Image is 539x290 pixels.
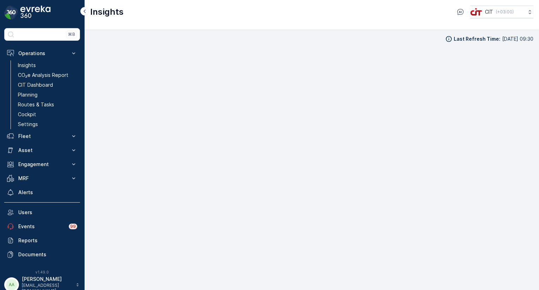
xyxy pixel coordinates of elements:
[18,62,36,69] p: Insights
[20,6,51,20] img: logo_dark-DEwI_e13.png
[18,121,38,128] p: Settings
[18,72,68,79] p: CO₂e Analysis Report
[18,175,66,182] p: MRF
[68,32,75,37] p: ⌘B
[18,223,65,230] p: Events
[18,147,66,154] p: Asset
[4,248,80,262] a: Documents
[18,50,66,57] p: Operations
[496,9,514,15] p: ( +03:00 )
[15,80,80,90] a: CIT Dashboard
[15,100,80,110] a: Routes & Tasks
[18,101,54,108] p: Routes & Tasks
[4,46,80,60] button: Operations
[15,90,80,100] a: Planning
[485,8,493,15] p: CIT
[18,209,77,216] p: Users
[18,111,36,118] p: Cockpit
[90,6,124,18] p: Insights
[4,129,80,143] button: Fleet
[4,6,18,20] img: logo
[18,133,66,140] p: Fleet
[15,70,80,80] a: CO₂e Analysis Report
[18,91,38,98] p: Planning
[70,224,76,229] p: 99
[4,233,80,248] a: Reports
[4,219,80,233] a: Events99
[18,251,77,258] p: Documents
[4,205,80,219] a: Users
[15,60,80,70] a: Insights
[15,110,80,119] a: Cockpit
[470,8,482,16] img: cit-logo_pOk6rL0.png
[4,157,80,171] button: Engagement
[4,270,80,274] span: v 1.49.0
[502,35,533,42] p: [DATE] 09:30
[22,276,72,283] p: [PERSON_NAME]
[18,237,77,244] p: Reports
[18,189,77,196] p: Alerts
[15,119,80,129] a: Settings
[4,185,80,199] a: Alerts
[454,35,500,42] p: Last Refresh Time :
[4,171,80,185] button: MRF
[470,6,533,18] button: CIT(+03:00)
[4,143,80,157] button: Asset
[18,161,66,168] p: Engagement
[18,81,53,88] p: CIT Dashboard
